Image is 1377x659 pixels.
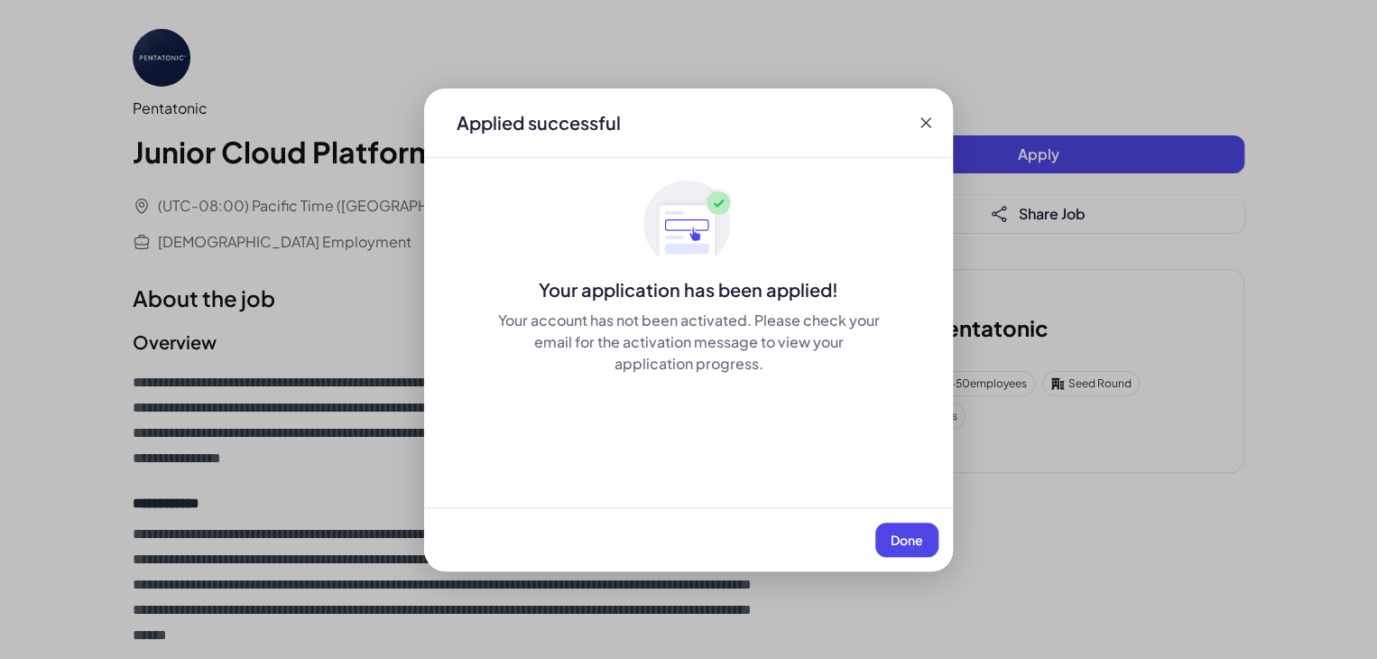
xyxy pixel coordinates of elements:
span: Done [891,532,923,548]
div: Applied successful [457,110,621,135]
div: Your account has not been activated. Please check your email for the activation message to view y... [496,310,881,375]
img: ApplyedMaskGroup3.svg [643,180,734,270]
button: Done [875,523,938,557]
div: Your application has been applied! [424,277,953,302]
